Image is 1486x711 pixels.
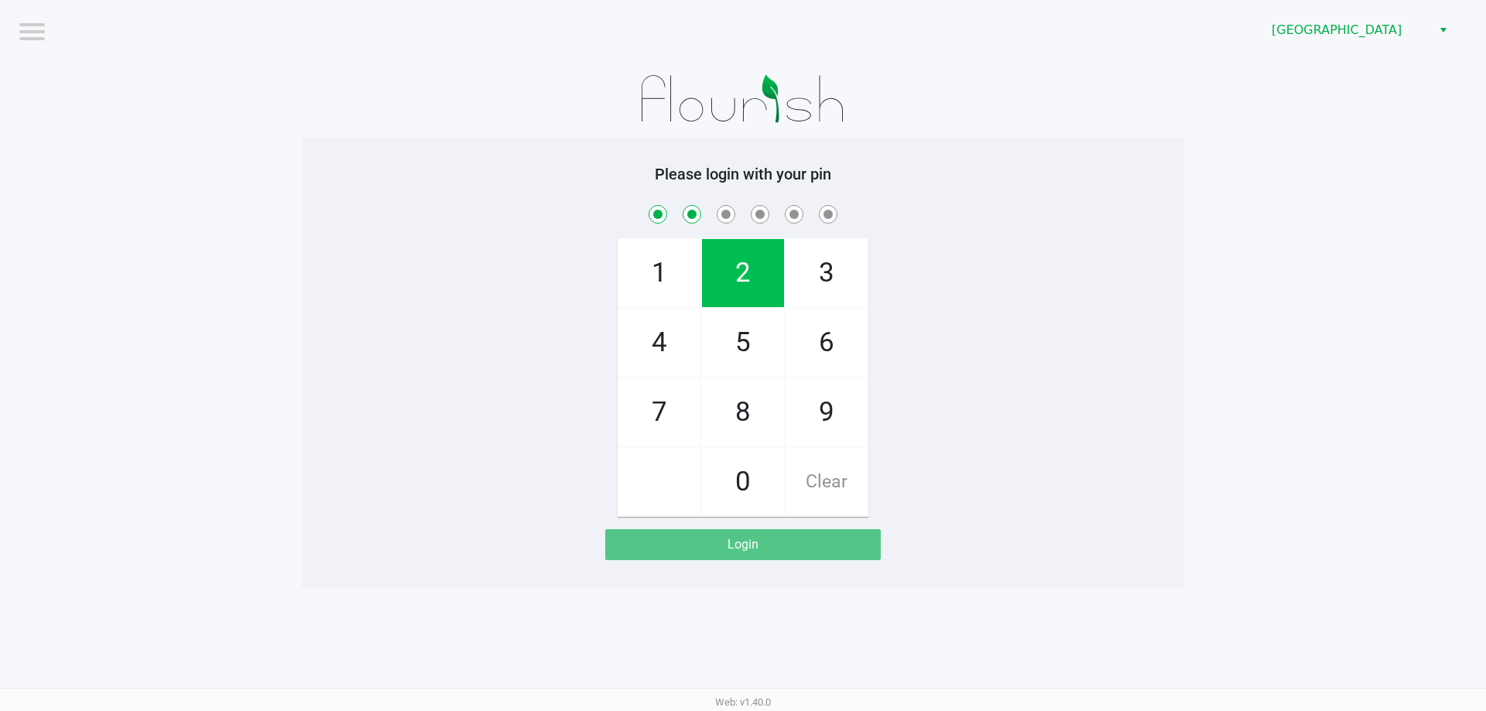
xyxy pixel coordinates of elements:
span: Clear [786,448,868,516]
span: 7 [618,378,700,446]
span: 9 [786,378,868,446]
span: 8 [702,378,784,446]
span: 5 [702,309,784,377]
span: 1 [618,239,700,307]
span: 2 [702,239,784,307]
span: 4 [618,309,700,377]
button: Select [1432,16,1454,44]
span: [GEOGRAPHIC_DATA] [1272,21,1423,39]
span: Web: v1.40.0 [715,696,771,708]
span: 6 [786,309,868,377]
h5: Please login with your pin [313,165,1173,183]
span: 0 [702,448,784,516]
span: 3 [786,239,868,307]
